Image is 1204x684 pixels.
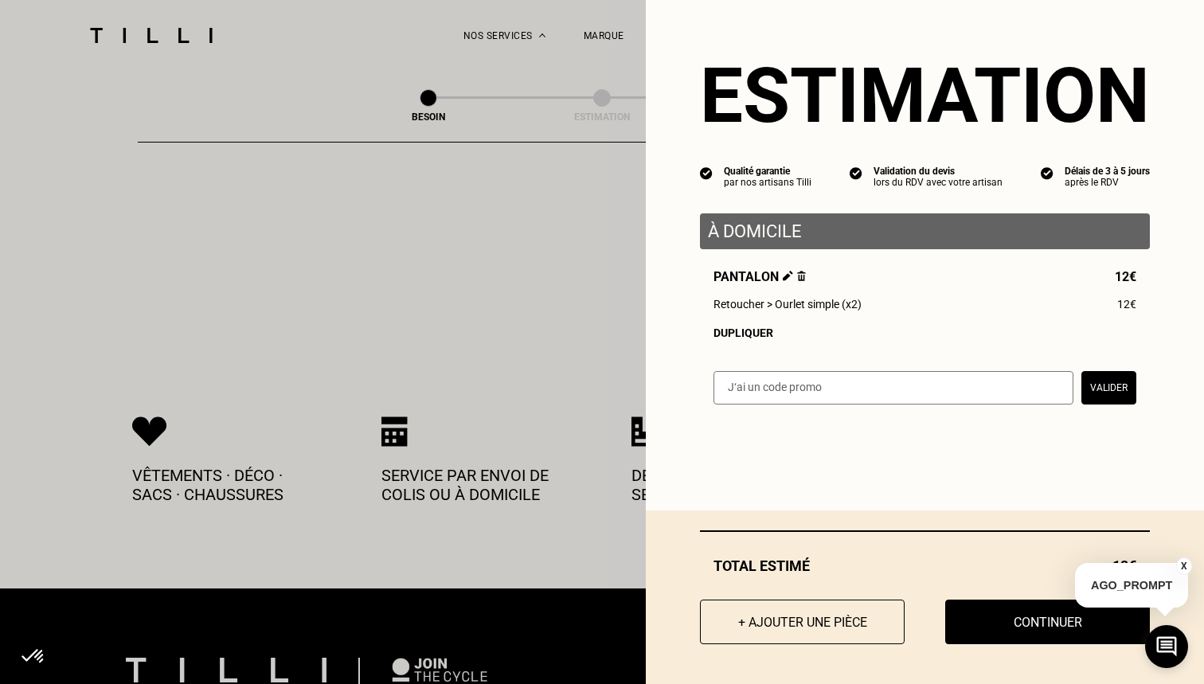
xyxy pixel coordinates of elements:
[708,221,1142,241] p: À domicile
[713,298,862,311] span: Retoucher > Ourlet simple (x2)
[1065,177,1150,188] div: après le RDV
[1081,371,1136,405] button: Valider
[850,166,862,180] img: icon list info
[700,166,713,180] img: icon list info
[874,177,1003,188] div: lors du RDV avec votre artisan
[700,557,1150,574] div: Total estimé
[945,600,1150,644] button: Continuer
[713,371,1073,405] input: J‘ai un code promo
[1075,563,1188,608] p: AGO_PROMPT
[724,166,811,177] div: Qualité garantie
[1041,166,1053,180] img: icon list info
[1117,298,1136,311] span: 12€
[713,326,1136,339] div: Dupliquer
[1115,269,1136,284] span: 12€
[1176,557,1192,575] button: X
[797,271,806,281] img: Supprimer
[1065,166,1150,177] div: Délais de 3 à 5 jours
[700,51,1150,140] section: Estimation
[874,166,1003,177] div: Validation du devis
[724,177,811,188] div: par nos artisans Tilli
[713,269,806,284] span: Pantalon
[700,600,905,644] button: + Ajouter une pièce
[783,271,793,281] img: Éditer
